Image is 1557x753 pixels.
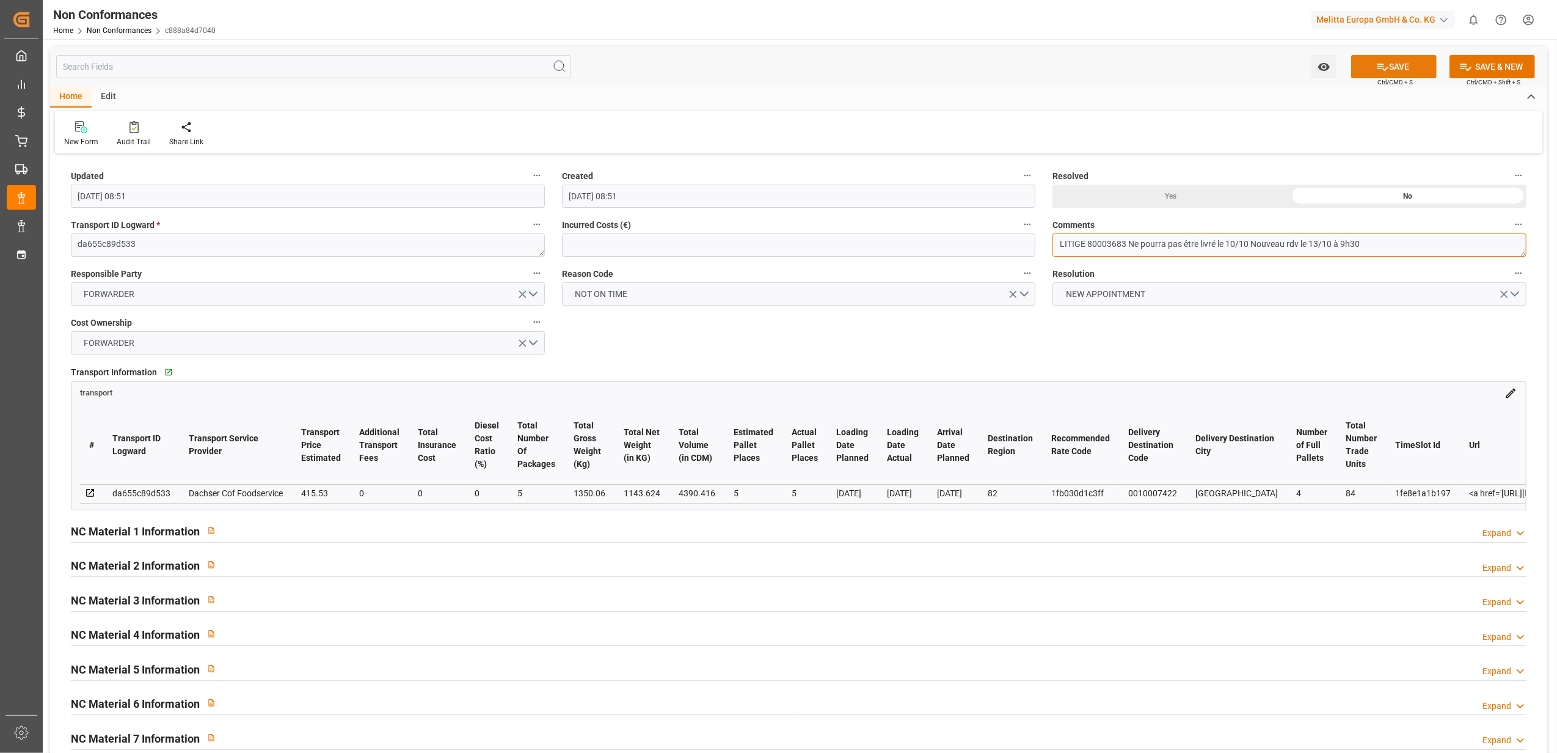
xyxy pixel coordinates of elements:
div: Expand [1482,665,1511,678]
div: [GEOGRAPHIC_DATA] [1195,486,1278,501]
th: Additional Transport Fees [350,406,409,485]
div: 1350.06 [574,486,605,501]
div: Dachser Cof Foodservice [189,486,283,501]
span: Created [562,170,593,183]
button: open menu [1052,282,1526,306]
th: Loading Date Actual [878,406,928,485]
div: [DATE] [937,486,969,501]
div: 82 [988,486,1033,501]
span: Transport Information [71,366,157,379]
div: 84 [1346,486,1377,501]
th: Number of Full Pallets [1287,406,1336,485]
th: Total Net Weight (in KG) [614,406,669,485]
div: [DATE] [887,486,919,501]
th: Destination Region [979,406,1042,485]
h2: NC Material 5 Information [71,661,200,678]
th: Total Insurance Cost [409,406,465,485]
button: View description [200,553,223,576]
h2: NC Material 6 Information [71,696,200,712]
button: open menu [562,282,1036,306]
div: No [1289,185,1526,208]
div: Expand [1482,631,1511,644]
span: Ctrl/CMD + S [1377,78,1413,87]
span: Transport ID Logward [71,219,160,232]
button: Help Center [1487,6,1515,34]
th: Estimated Pallet Places [724,406,782,485]
span: Ctrl/CMD + Shift + S [1467,78,1520,87]
div: Expand [1482,596,1511,609]
button: View description [200,588,223,611]
button: SAVE & NEW [1449,55,1535,78]
h2: NC Material 4 Information [71,626,200,643]
th: Diesel Cost Ratio (%) [465,406,508,485]
div: Home [50,87,92,108]
button: View description [200,726,223,749]
div: Expand [1482,734,1511,747]
button: Incurred Costs (€) [1019,216,1035,232]
div: 0010007422 [1128,486,1177,501]
div: 1fb030d1c3ff [1051,486,1110,501]
th: Transport Price Estimated [292,406,350,485]
button: Cost Ownership [529,314,545,330]
button: Comments [1511,216,1526,232]
div: Melitta Europa GmbH & Co. KG [1311,11,1455,29]
a: Home [53,26,73,35]
div: 0 [418,486,456,501]
div: 5 [792,486,818,501]
div: Expand [1482,562,1511,575]
a: transport [80,388,112,397]
button: SAVE [1351,55,1437,78]
button: Resolution [1511,265,1526,281]
div: Expand [1482,700,1511,713]
span: NOT ON TIME [569,288,633,301]
div: [DATE] [836,486,869,501]
th: Delivery Destination City [1186,406,1287,485]
button: View description [200,622,223,645]
span: Comments [1052,219,1095,232]
h2: NC Material 3 Information [71,592,200,609]
button: Created [1019,167,1035,183]
th: # [80,406,103,485]
div: Audit Trail [117,136,151,147]
span: Resolution [1052,268,1095,281]
span: Cost Ownership [71,317,132,329]
span: transport [80,389,112,398]
button: open menu [1311,55,1336,78]
button: open menu [71,331,545,354]
div: Yes [1052,185,1289,208]
h2: NC Material 7 Information [71,730,200,747]
textarea: da655c89d533 [71,233,545,257]
th: Loading Date Planned [827,406,878,485]
button: Resolved [1511,167,1526,183]
button: Melitta Europa GmbH & Co. KG [1311,8,1460,31]
div: 4 [1296,486,1327,501]
textarea: LITIGE 80003683 Ne pourra pas être livré le 10/10 Nouveau rdv le 13/10 à 9h30 [1052,233,1526,257]
button: Responsible Party [529,265,545,281]
th: Transport Service Provider [180,406,292,485]
th: Arrival Date Planned [928,406,979,485]
div: Edit [92,87,125,108]
div: 0 [359,486,399,501]
button: Reason Code [1019,265,1035,281]
button: View description [200,691,223,714]
div: Non Conformances [53,6,216,24]
h2: NC Material 2 Information [71,557,200,574]
div: 5 [734,486,773,501]
span: Incurred Costs (€) [562,219,631,232]
input: DD-MM-YYYY HH:MM [71,185,545,208]
span: Responsible Party [71,268,142,281]
th: Actual Pallet Places [782,406,827,485]
button: Updated [529,167,545,183]
th: Transport ID Logward [103,406,180,485]
th: Total Volume (in CDM) [669,406,724,485]
span: FORWARDER [78,288,141,301]
button: open menu [71,282,545,306]
div: 1fe8e1a1b197 [1395,486,1451,501]
button: Transport ID Logward * [529,216,545,232]
th: Total Gross Weight (Kg) [564,406,614,485]
div: 5 [517,486,555,501]
th: Total Number Of Packages [508,406,564,485]
button: View description [200,519,223,542]
th: Delivery Destination Code [1119,406,1186,485]
div: Expand [1482,527,1511,540]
